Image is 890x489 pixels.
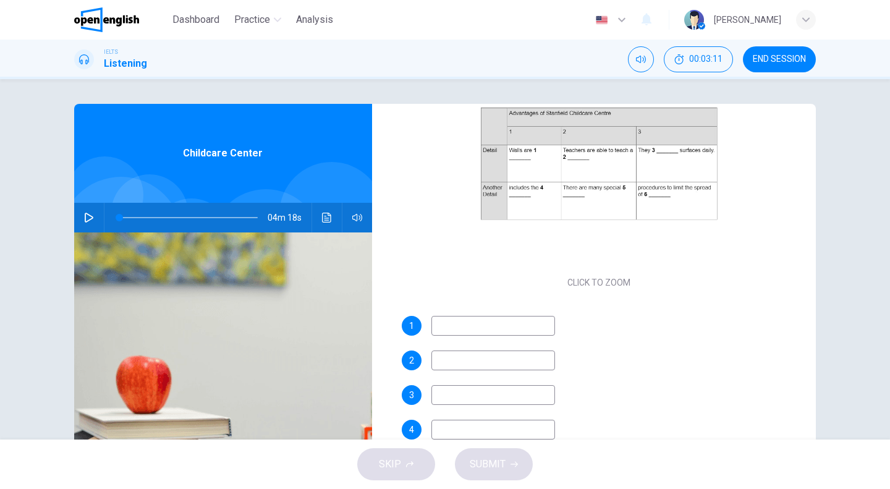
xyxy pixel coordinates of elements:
[409,391,414,399] span: 3
[183,146,263,161] span: Childcare Center
[229,9,286,31] button: Practice
[291,9,338,31] button: Analysis
[268,203,311,232] span: 04m 18s
[167,9,224,31] button: Dashboard
[664,46,733,72] button: 00:03:11
[689,54,723,64] span: 00:03:11
[317,203,337,232] button: Click to see the audio transcription
[296,12,333,27] span: Analysis
[74,7,139,32] img: OpenEnglish logo
[714,12,781,27] div: [PERSON_NAME]
[743,46,816,72] button: END SESSION
[409,356,414,365] span: 2
[409,425,414,434] span: 4
[409,321,414,330] span: 1
[172,12,219,27] span: Dashboard
[628,46,654,72] div: Mute
[594,15,609,25] img: en
[664,46,733,72] div: Hide
[684,10,704,30] img: Profile picture
[753,54,806,64] span: END SESSION
[104,56,147,71] h1: Listening
[104,48,118,56] span: IELTS
[74,7,167,32] a: OpenEnglish logo
[234,12,270,27] span: Practice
